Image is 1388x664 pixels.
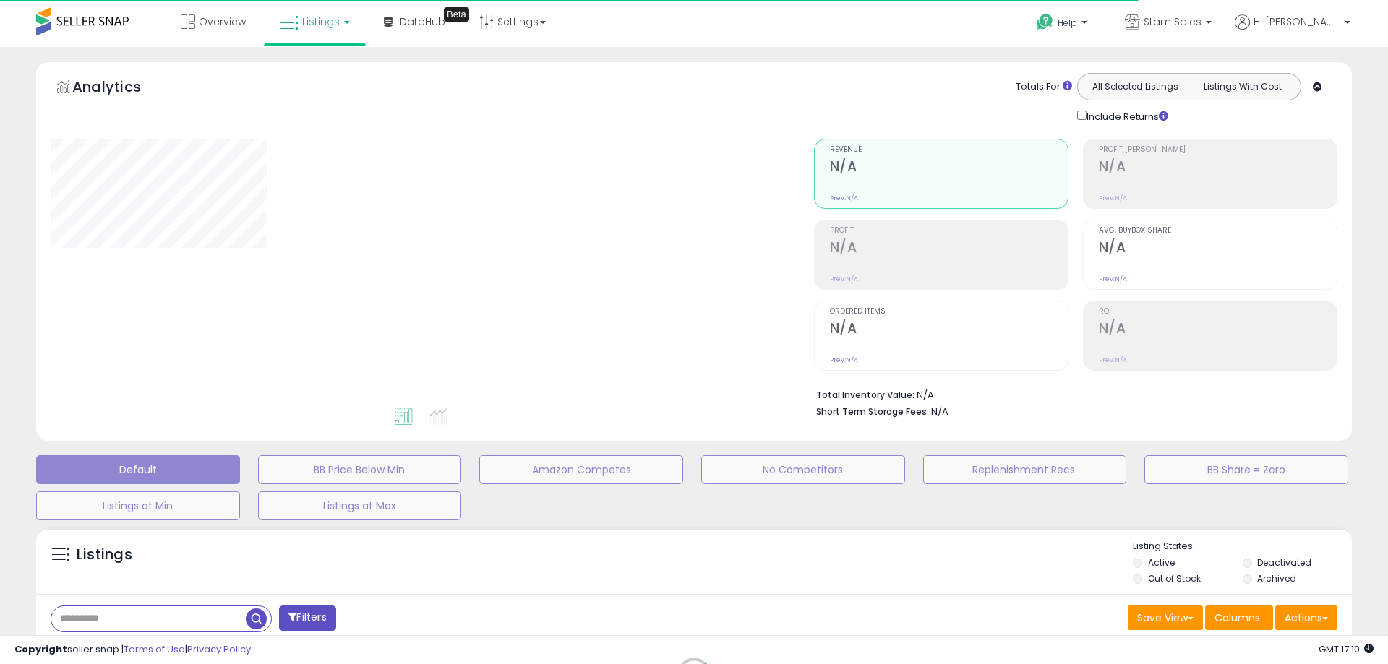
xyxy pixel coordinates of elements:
[1081,77,1189,96] button: All Selected Listings
[1235,14,1350,47] a: Hi [PERSON_NAME]
[830,146,1068,154] span: Revenue
[830,194,858,202] small: Prev: N/A
[701,455,905,484] button: No Competitors
[830,308,1068,316] span: Ordered Items
[830,158,1068,178] h2: N/A
[479,455,683,484] button: Amazon Competes
[816,385,1327,402] li: N/A
[830,355,858,364] small: Prev: N/A
[1066,108,1186,124] div: Include Returns
[923,455,1127,484] button: Replenishment Recs.
[1099,158,1337,178] h2: N/A
[1099,355,1127,364] small: Prev: N/A
[72,77,169,100] h5: Analytics
[1025,2,1102,47] a: Help
[258,491,462,520] button: Listings at Max
[830,227,1068,235] span: Profit
[1144,14,1201,29] span: Stam Sales
[816,389,914,401] b: Total Inventory Value:
[1058,17,1077,29] span: Help
[199,14,246,29] span: Overview
[1099,239,1337,259] h2: N/A
[830,275,858,283] small: Prev: N/A
[400,14,445,29] span: DataHub
[14,643,251,657] div: seller snap | |
[36,455,240,484] button: Default
[816,405,929,418] b: Short Term Storage Fees:
[444,7,469,22] div: Tooltip anchor
[1254,14,1340,29] span: Hi [PERSON_NAME]
[1099,308,1337,316] span: ROI
[1016,80,1072,94] div: Totals For
[302,14,340,29] span: Listings
[1099,275,1127,283] small: Prev: N/A
[1099,146,1337,154] span: Profit [PERSON_NAME]
[931,405,948,418] span: N/A
[258,455,462,484] button: BB Price Below Min
[1036,13,1054,31] i: Get Help
[1099,194,1127,202] small: Prev: N/A
[1099,227,1337,235] span: Avg. Buybox Share
[14,642,67,656] strong: Copyright
[1144,455,1348,484] button: BB Share = Zero
[830,239,1068,259] h2: N/A
[830,320,1068,340] h2: N/A
[1188,77,1296,96] button: Listings With Cost
[1099,320,1337,340] h2: N/A
[36,491,240,520] button: Listings at Min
